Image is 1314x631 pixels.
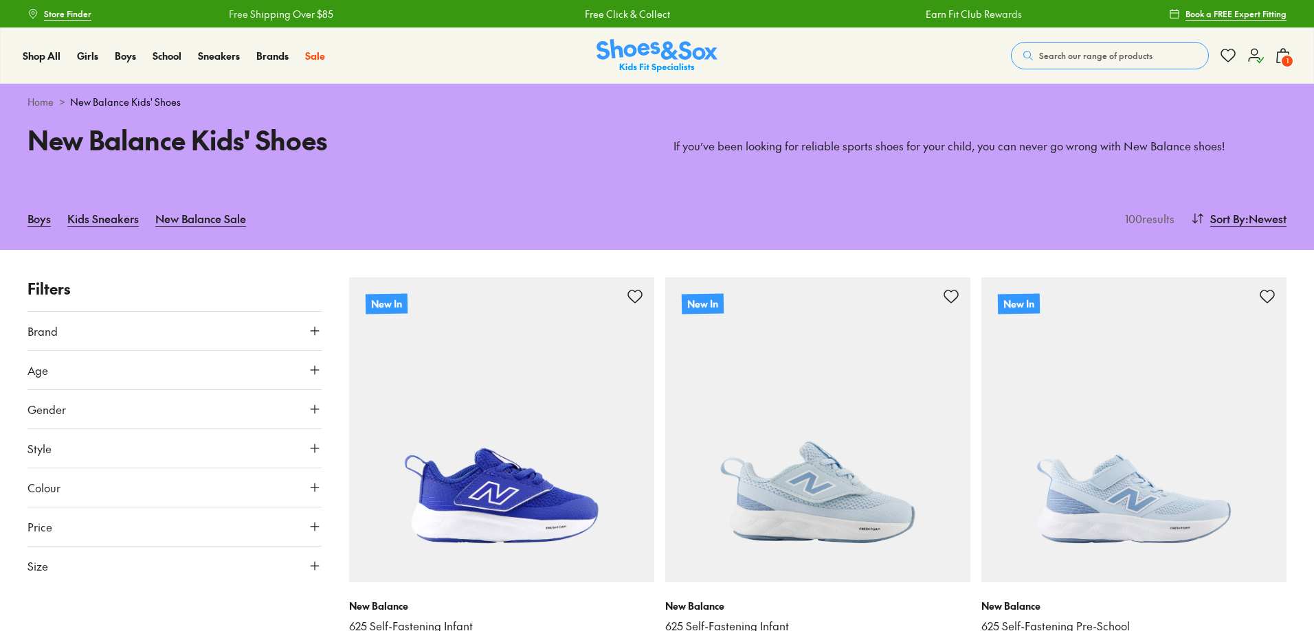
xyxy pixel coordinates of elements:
button: 1 [1275,41,1291,71]
span: Price [27,518,52,535]
p: 100 results [1120,210,1174,227]
a: Earn Fit Club Rewards [922,7,1018,21]
a: Store Finder [27,1,91,26]
button: Price [27,507,322,546]
span: New Balance Kids' Shoes [70,95,181,109]
span: Gender [27,401,66,417]
a: Kids Sneakers [67,203,139,233]
button: Sort By:Newest [1191,203,1287,233]
img: SNS_Logo_Responsive.svg [597,39,717,73]
span: Brand [27,323,58,339]
span: Sort By [1210,210,1245,227]
a: Free Shipping Over $85 [225,7,329,21]
a: New Balance Sale [155,203,246,233]
span: : Newest [1245,210,1287,227]
button: Age [27,351,322,389]
span: Store Finder [44,8,91,20]
a: New In [349,277,654,582]
a: Boys [27,203,51,233]
span: Search our range of products [1039,49,1152,62]
button: Search our range of products [1011,42,1209,69]
a: Home [27,95,54,109]
a: New In [665,277,970,582]
a: Shop All [23,49,60,63]
button: Gender [27,390,322,428]
p: Filters [27,277,322,300]
button: Style [27,429,322,468]
a: Sale [305,49,325,63]
p: New Balance [981,599,1287,613]
a: Free Click & Collect [581,7,666,21]
button: Size [27,547,322,585]
a: School [153,49,181,63]
a: Shoes & Sox [597,39,717,73]
button: Colour [27,468,322,507]
span: 1 [1280,54,1294,68]
a: New In [981,277,1287,582]
span: Age [27,362,48,378]
p: New In [366,293,408,314]
a: Book a FREE Expert Fitting [1169,1,1287,26]
a: Sneakers [198,49,240,63]
p: New In [998,293,1040,314]
span: Book a FREE Expert Fitting [1185,8,1287,20]
span: Style [27,440,52,457]
p: New Balance [665,599,970,613]
p: If you’ve been looking for reliable sports shoes for your child, you can never go wrong with New ... [673,139,1287,154]
h1: New Balance Kids' Shoes [27,120,641,159]
a: Brands [256,49,289,63]
span: Colour [27,479,60,496]
button: Brand [27,312,322,350]
p: New Balance [349,599,654,613]
a: Girls [77,49,98,63]
a: Boys [115,49,136,63]
div: > [27,95,1287,109]
span: Size [27,558,48,574]
p: New In [682,293,724,314]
